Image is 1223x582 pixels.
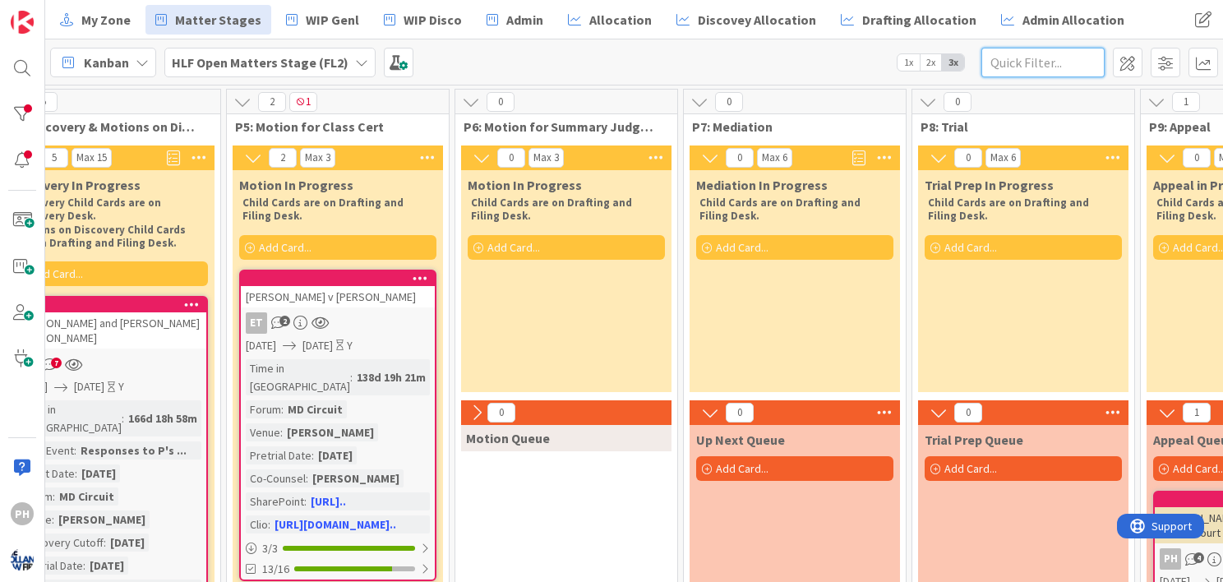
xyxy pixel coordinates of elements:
span: P5: Motion for Class Cert [235,118,428,135]
span: Discovey Allocation [698,10,816,30]
strong: Child Cards are on Drafting and Filing Desk. [242,196,406,223]
div: [DATE] [85,557,128,575]
div: [PERSON_NAME] v [PERSON_NAME] [241,271,435,307]
span: WIP Disco [404,10,462,30]
span: 1 [1172,92,1200,112]
span: 0 [726,148,754,168]
span: Add Card... [716,461,768,476]
span: : [306,469,308,487]
span: [DATE] [302,337,333,354]
span: Matter Stages [175,10,261,30]
div: Clio [246,515,268,533]
a: WIP Genl [276,5,369,35]
div: 166d 18h 58m [124,409,201,427]
span: 0 [487,403,515,423]
div: Max 6 [762,154,787,162]
a: [PERSON_NAME] v [PERSON_NAME]ET[DATE][DATE]YTime in [GEOGRAPHIC_DATA]:138d 19h 21mForum:MD Circui... [239,270,436,581]
strong: Child Cards are on Drafting and Filing Desk. [928,196,1091,223]
span: Allocation [589,10,652,30]
div: PH [1160,548,1181,570]
a: WIP Disco [374,5,472,35]
span: 0 [954,403,982,423]
strong: Motions on Discovery Child Cards are on Drafting and Filing Desk. [14,223,188,250]
span: P6: Motion for Summary Judgment [464,118,657,135]
div: Forum [246,400,281,418]
div: 3/3 [241,538,435,559]
div: Discovery Cutoff [17,533,104,552]
span: Trial Prep In Progress [925,177,1054,193]
span: : [304,492,307,510]
div: Co-Counsel [246,469,306,487]
span: 0 [715,92,743,112]
div: Venue [246,423,280,441]
div: [PERSON_NAME] [54,510,150,529]
div: 138d 19h 21m [353,368,430,386]
strong: Discovery Child Cards are on Discovery Desk. [14,196,164,223]
span: Motion In Progress [468,177,582,193]
a: Matter Stages [145,5,271,35]
a: Discovey Allocation [667,5,826,35]
span: 2 [258,92,286,112]
span: : [122,409,124,427]
a: Allocation [558,5,662,35]
div: ET [241,312,435,334]
div: Y [118,378,124,395]
span: Motion In Progress [239,177,353,193]
span: Admin Allocation [1022,10,1124,30]
a: Drafting Allocation [831,5,986,35]
span: 2x [920,54,942,71]
div: Pretrial Date [246,446,312,464]
span: 2 [279,316,290,326]
div: Next Event [17,441,74,460]
span: 0 [954,148,982,168]
div: Y [347,337,353,354]
div: MD Circuit [55,487,118,506]
span: 2 [269,148,297,168]
span: 0 [726,403,754,423]
strong: Child Cards are on Drafting and Filing Desk. [699,196,863,223]
div: [PERSON_NAME] v [PERSON_NAME] [241,286,435,307]
a: My Zone [50,5,141,35]
a: Admin [477,5,553,35]
a: [URL].. [311,494,346,509]
span: Add Card... [716,240,768,255]
div: Time in [GEOGRAPHIC_DATA] [17,400,122,436]
span: 1x [898,54,920,71]
div: [DATE] [77,464,120,483]
span: P7: Mediation [692,118,885,135]
span: 1 [289,92,317,112]
span: WIP Genl [306,10,359,30]
span: 7 [51,358,62,368]
span: 3x [942,54,964,71]
span: 0 [1183,148,1211,168]
span: 1 [1183,403,1211,423]
span: : [312,446,314,464]
span: [DATE] [74,378,104,395]
div: Pretrial Date [17,557,83,575]
span: P4: Discovery & Motions on Discovery [7,118,200,135]
span: Support [35,2,75,22]
div: SharePoint [246,492,304,510]
img: avatar [11,548,34,571]
span: : [53,487,55,506]
strong: Child Cards are on Drafting and Filing Desk. [471,196,635,223]
span: 0 [497,148,525,168]
b: HLF Open Matters Stage (FL2) [172,54,348,71]
span: P8: Trial [921,118,1114,135]
span: Add Card... [259,240,312,255]
span: Kanban [84,53,129,72]
span: Mediation In Progress [696,177,828,193]
input: Quick Filter... [981,48,1105,77]
div: Max 3 [305,154,330,162]
span: 5 [40,148,68,168]
span: Add Card... [30,266,83,281]
a: [URL][DOMAIN_NAME].. [275,517,396,532]
span: Drafting Allocation [862,10,976,30]
span: Motion Queue [466,430,550,446]
div: PH [11,502,34,525]
div: [PERSON_NAME] [283,423,378,441]
span: 0 [487,92,515,112]
div: Responses to P's ... [76,441,191,460]
span: Add Card... [487,240,540,255]
span: 4 [1193,552,1204,563]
